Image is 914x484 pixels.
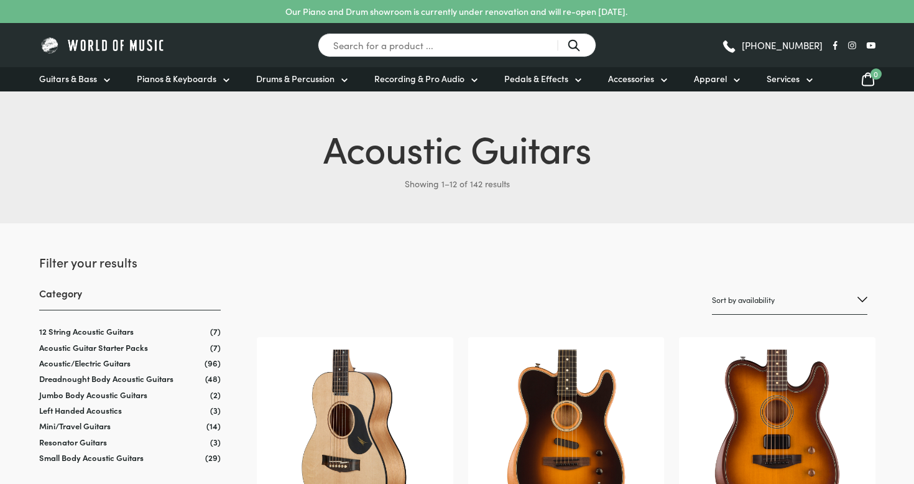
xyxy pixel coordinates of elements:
a: Resonator Guitars [39,436,107,448]
span: Drums & Percussion [256,72,335,85]
a: Acoustic Guitar Starter Packs [39,342,148,353]
span: Apparel [694,72,727,85]
img: World of Music [39,35,167,55]
span: 0 [870,68,882,80]
h2: Filter your results [39,253,221,271]
h1: Acoustic Guitars [39,121,875,174]
span: Guitars & Bass [39,72,97,85]
span: (3) [210,437,221,447]
span: Pianos & Keyboards [137,72,216,85]
a: Jumbo Body Acoustic Guitars [39,389,147,401]
iframe: Chat with our support team [734,347,914,484]
span: Services [767,72,800,85]
p: Our Piano and Drum showroom is currently under renovation and will re-open [DATE]. [285,5,627,18]
input: Search for a product ... [318,33,596,57]
span: (2) [210,389,221,400]
span: (29) [205,452,221,463]
a: Acoustic/Electric Guitars [39,357,131,369]
span: Pedals & Effects [504,72,568,85]
a: Dreadnought Body Acoustic Guitars [39,373,173,384]
span: (48) [205,373,221,384]
span: Recording & Pro Audio [374,72,464,85]
a: Mini/Travel Guitars [39,420,111,432]
a: Small Body Acoustic Guitars [39,452,144,463]
a: Left Handed Acoustics [39,404,122,416]
span: (3) [210,405,221,416]
span: (14) [206,421,221,431]
span: (96) [205,358,221,368]
p: Showing 1–12 of 142 results [39,174,875,193]
a: 12 String Acoustic Guitars [39,325,134,337]
span: (7) [210,326,221,337]
span: (7) [210,342,221,353]
span: [PHONE_NUMBER] [742,40,823,50]
h3: Category [39,286,221,310]
a: [PHONE_NUMBER] [721,36,823,55]
span: Accessories [608,72,654,85]
select: Shop order [712,286,867,315]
